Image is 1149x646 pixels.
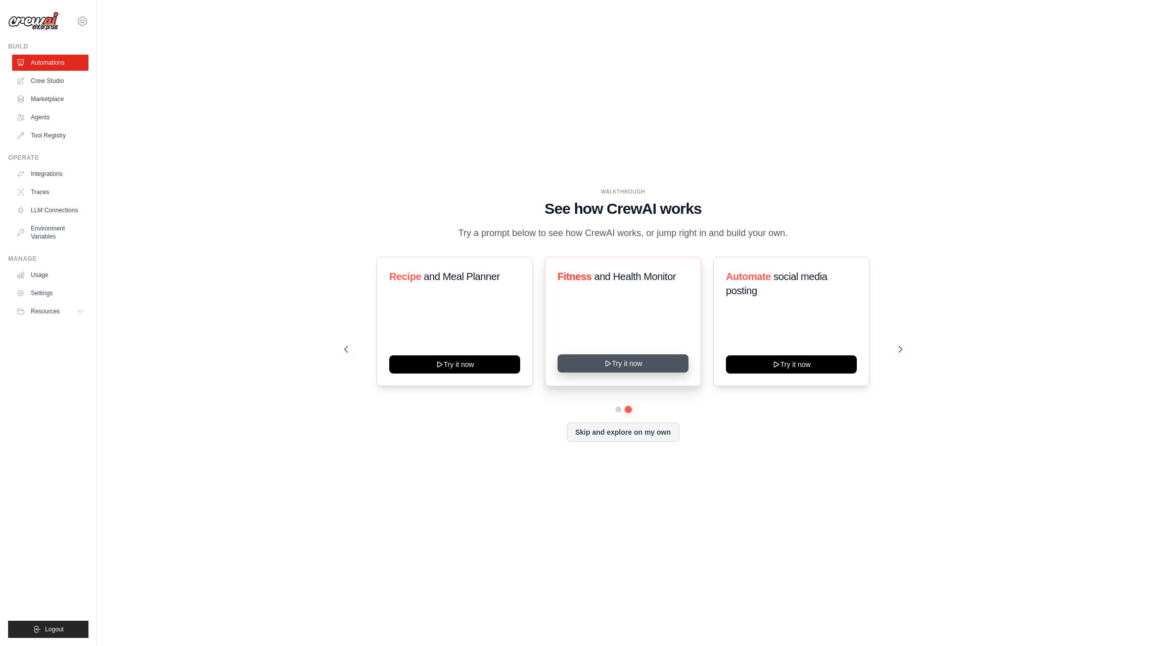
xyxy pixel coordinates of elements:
[12,220,88,245] a: Environment Variables
[12,184,88,200] a: Traces
[8,621,88,638] button: Logout
[558,271,591,282] span: Fitness
[594,271,676,282] span: and Health Monitor
[558,354,688,373] button: Try it now
[12,202,88,218] a: LLM Connections
[424,271,499,282] span: and Meal Planner
[12,55,88,71] a: Automations
[12,267,88,283] a: Usage
[45,625,64,633] span: Logout
[31,307,60,315] span: Resources
[12,127,88,144] a: Tool Registry
[8,12,59,31] img: Logo
[567,423,679,442] button: Skip and explore on my own
[12,285,88,301] a: Settings
[8,42,88,51] div: Build
[12,109,88,125] a: Agents
[12,73,88,89] a: Crew Studio
[726,355,857,374] button: Try it now
[344,188,902,196] div: WALKTHROUGH
[726,271,771,282] span: Automate
[726,271,828,296] span: social media posting
[8,154,88,162] div: Operate
[12,303,88,319] button: Resources
[344,200,902,218] h1: See how CrewAI works
[453,226,793,241] p: Try a prompt below to see how CrewAI works, or jump right in and build your own.
[8,255,88,263] div: Manage
[389,271,421,282] span: Recipe
[12,166,88,182] a: Integrations
[12,91,88,107] a: Marketplace
[389,355,520,374] button: Try it now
